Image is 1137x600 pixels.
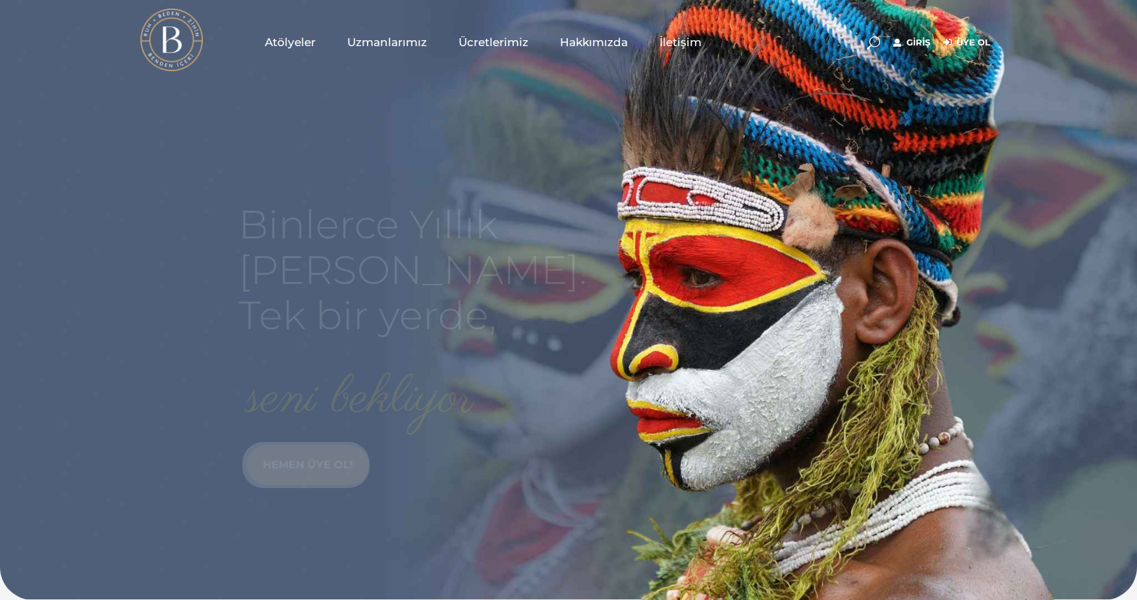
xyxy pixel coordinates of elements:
span: Atölyeler [265,35,316,50]
a: Uzmanlarımız [331,9,443,75]
a: İletişim [644,9,717,75]
a: Üye Ol [943,35,990,51]
a: Giriş [893,35,930,51]
span: Uzmanlarımız [347,35,427,50]
rs-layer: seni bekliyor [247,370,474,428]
a: Atölyeler [249,9,331,75]
a: Hakkımızda [544,9,644,75]
span: Ücretlerimiz [458,35,528,50]
span: Hakkımızda [560,35,628,50]
span: İletişim [659,35,702,50]
img: light logo [140,9,203,71]
rs-layer: Binlerce Yıllık [PERSON_NAME]. Tek bir yerde, [238,202,587,338]
a: HEMEN ÜYE OL! [247,445,369,485]
a: Ücretlerimiz [443,9,544,75]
